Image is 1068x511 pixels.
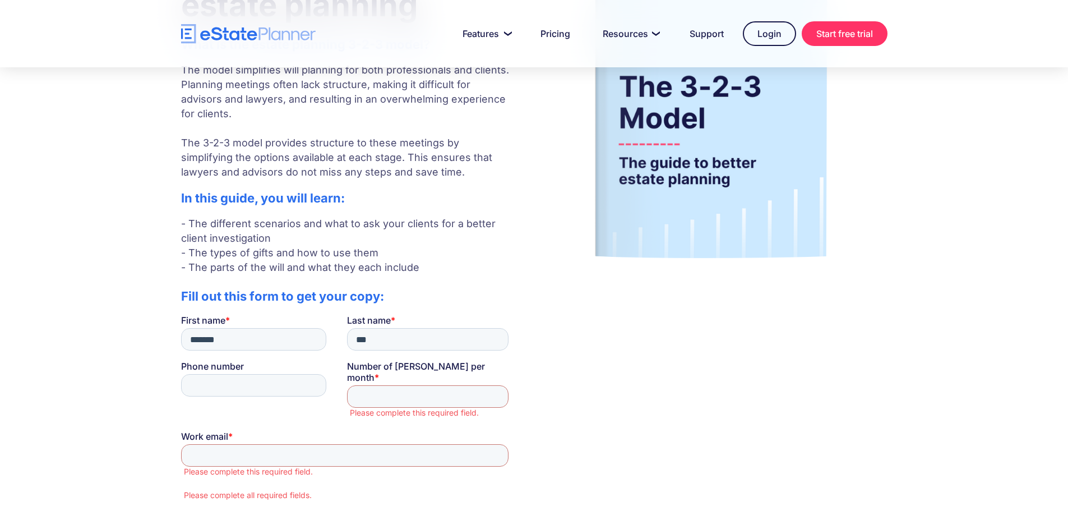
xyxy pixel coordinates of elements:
[802,21,887,46] a: Start free trial
[589,22,671,45] a: Resources
[181,63,513,179] p: The model simplifies will planning for both professionals and clients. Planning meetings often la...
[181,217,513,275] p: - The different scenarios and what to ask your clients for a better client investigation - The ty...
[676,22,737,45] a: Support
[527,22,584,45] a: Pricing
[181,24,316,44] a: home
[743,21,796,46] a: Login
[181,191,513,205] h2: In this guide, you will learn:
[449,22,521,45] a: Features
[181,289,513,303] h2: Fill out this form to get your copy:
